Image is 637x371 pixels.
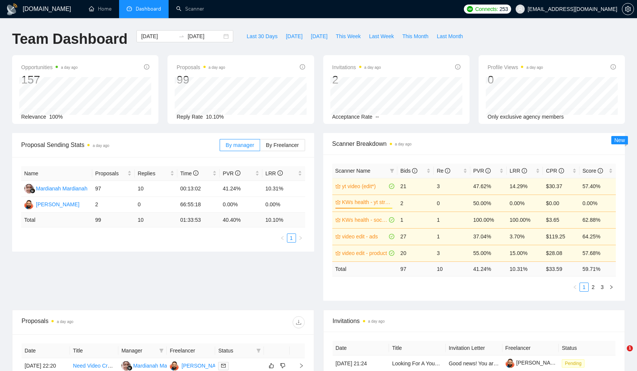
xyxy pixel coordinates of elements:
span: This Month [402,32,428,40]
li: 3 [598,283,607,292]
div: Mardianah Mardianah [133,362,184,370]
span: Bids [400,168,417,174]
img: AT [170,361,179,371]
td: $119.25 [543,228,579,245]
button: download [293,316,305,328]
td: 10.31% [262,181,305,197]
span: check-circle [389,250,394,256]
span: Time [180,170,198,176]
div: [PERSON_NAME] [181,362,225,370]
button: This Week [332,30,365,42]
span: Last Month [437,32,463,40]
span: info-circle [598,168,603,173]
li: Next Page [607,283,616,292]
td: 1 [434,228,470,245]
span: swap-right [178,33,184,39]
td: 62.88% [580,212,616,228]
span: crown [335,217,341,223]
a: Pending [562,360,587,366]
a: 2 [589,283,597,291]
td: 0 [434,195,470,212]
img: c17AIh_ouQ017qqbpv5dMJlAJ0SuX4WyoetzhtvdeibNELc2-8z4mi3iZNxsod4H8W [505,359,515,368]
span: crown [335,234,341,239]
button: like [267,361,276,370]
a: searchScanner [176,6,204,12]
td: $28.08 [543,245,579,261]
a: Need Video Creator/Editor for Personal Development Program [73,363,219,369]
td: 14.29% [507,178,543,195]
span: Reply Rate [177,114,203,120]
span: Opportunities [21,63,77,72]
span: like [269,363,274,369]
span: 10.10% [206,114,224,120]
td: 10 [135,213,177,227]
td: 57.40% [580,178,616,195]
span: [DATE] [286,32,302,40]
td: 1 [397,212,434,228]
th: Manager [118,343,167,358]
span: crown [335,199,341,205]
time: a day ago [209,65,225,70]
time: a day ago [93,144,109,148]
span: setting [622,6,634,12]
span: LRR [510,168,527,174]
span: info-circle [522,168,527,173]
time: a day ago [57,320,73,324]
span: crown [335,184,341,189]
th: Freelancer [502,341,559,356]
span: Relevance [21,114,46,120]
button: right [296,233,305,243]
td: $ 33.59 [543,261,579,276]
span: Pending [562,359,584,368]
img: AT [24,200,34,209]
th: Freelancer [167,343,215,358]
span: Invitations [332,63,381,72]
a: [PERSON_NAME] [505,360,560,366]
span: Dashboard [136,6,161,12]
td: $30.37 [543,178,579,195]
div: 157 [21,73,77,87]
th: Title [389,341,446,356]
img: gigradar-bm.png [127,365,132,371]
span: info-circle [300,64,305,70]
td: 20 [397,245,434,261]
td: 3 [434,178,470,195]
span: user [518,6,523,12]
span: dislike [280,363,285,369]
img: gigradar-bm.png [30,188,35,193]
button: Last Week [365,30,398,42]
span: PVR [223,170,240,176]
span: Last Week [369,32,394,40]
td: 50.00% [470,195,507,212]
button: This Month [398,30,432,42]
td: 55.00% [470,245,507,261]
span: Connects: [475,5,498,13]
td: 41.24% [220,181,262,197]
span: Scanner Breakdown [332,139,616,148]
span: Acceptance Rate [332,114,373,120]
span: By manager [226,142,254,148]
span: PVR [473,168,491,174]
td: 10.10 % [262,213,305,227]
div: Mardianah Mardianah [36,184,87,193]
td: 0.00% [507,195,543,212]
span: Proposals [177,63,225,72]
div: [PERSON_NAME] [36,200,79,209]
span: filter [390,168,394,173]
td: Total [21,213,92,227]
span: filter [255,345,262,356]
a: homeHome [89,6,112,12]
li: Previous Page [278,233,287,243]
a: AT[PERSON_NAME] [24,201,79,207]
li: Previous Page [570,283,580,292]
span: filter [256,348,261,353]
td: 57.68% [580,245,616,261]
span: Score [583,168,603,174]
td: Total [332,261,398,276]
span: Proposals [95,169,126,178]
td: 3.70% [507,228,543,245]
td: 0.00% [262,197,305,213]
a: Looking For A YouTube Manager [392,360,469,366]
span: info-circle [559,168,564,173]
a: video edit - product [342,249,388,257]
